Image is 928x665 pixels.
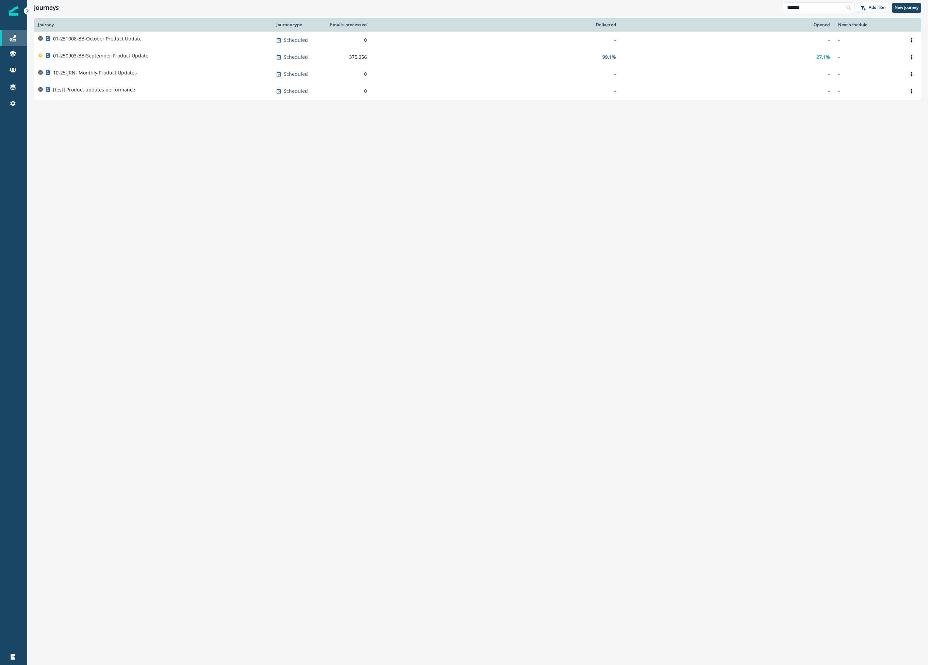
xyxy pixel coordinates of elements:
div: - [375,37,616,44]
div: - [624,71,830,78]
a: 01-250903-BB-September Product UpdateScheduled375,25699.1%27.1%-Options [34,49,921,66]
p: Scheduled [284,54,308,61]
p: 10-25-JRN- Monthly Product Updates [53,69,137,76]
div: Opened [624,22,830,28]
h1: Journeys [34,4,59,12]
div: Journey type [276,22,319,28]
p: 99.1% [602,54,616,61]
a: 01-251008-BB-October Product UpdateScheduled0---Options [34,32,921,49]
a: [test] Product updates performanceScheduled0---Options [34,83,921,100]
p: - [838,54,898,61]
div: 0 [327,88,367,95]
div: - [375,71,616,78]
p: Scheduled [284,71,308,78]
div: Journey [38,22,268,28]
p: - [838,37,898,44]
div: Next schedule [838,22,898,28]
img: Inflection [9,6,18,16]
a: 10-25-JRN- Monthly Product UpdatesScheduled0---Options [34,66,921,83]
button: New journey [892,3,921,13]
p: Add filter [869,5,886,10]
button: Options [906,86,917,96]
div: 375,256 [327,54,367,61]
div: - [624,88,830,95]
button: Options [906,52,917,62]
div: 0 [327,37,367,44]
div: Emails processed [327,22,367,28]
div: - [375,88,616,95]
button: Options [906,35,917,45]
button: Add filter [857,3,889,13]
p: Scheduled [284,88,308,95]
div: - [624,37,830,44]
div: Delivered [375,22,616,28]
p: 01-251008-BB-October Product Update [53,35,142,42]
p: 01-250903-BB-September Product Update [53,52,148,59]
p: - [838,71,898,78]
p: 27.1% [816,54,830,61]
button: Options [906,69,917,79]
p: - [838,88,898,95]
p: Scheduled [284,37,308,44]
p: New journey [895,5,918,10]
div: 0 [327,71,367,78]
p: [test] Product updates performance [53,86,135,93]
